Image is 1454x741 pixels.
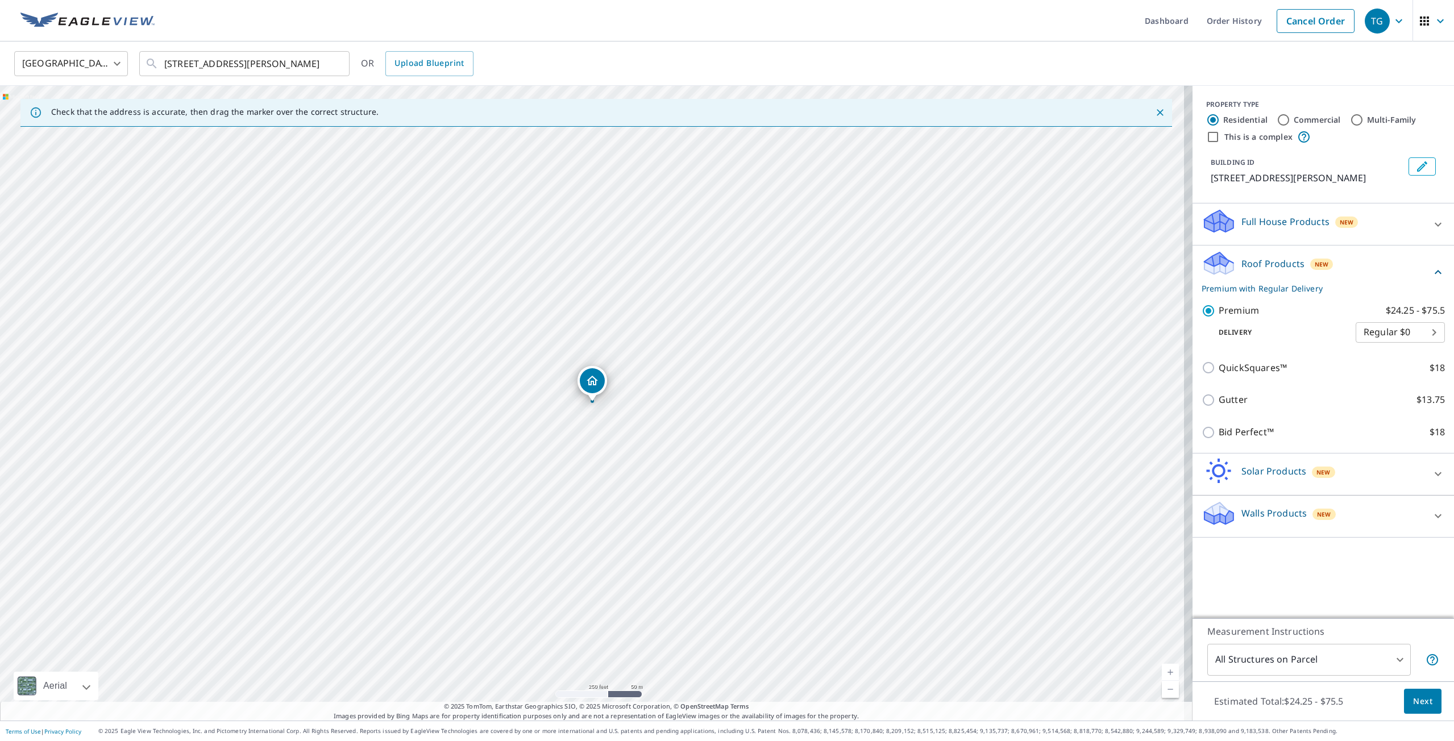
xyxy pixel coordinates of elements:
[444,702,749,711] span: © 2025 TomTom, Earthstar Geographics SIO, © 2025 Microsoft Corporation, ©
[1207,644,1411,676] div: All Structures on Parcel
[1207,625,1439,638] p: Measurement Instructions
[1416,393,1445,407] p: $13.75
[44,727,81,735] a: Privacy Policy
[1365,9,1390,34] div: TG
[1241,215,1330,228] p: Full House Products
[1404,689,1441,714] button: Next
[20,13,155,30] img: EV Logo
[1223,114,1268,126] label: Residential
[1205,689,1353,714] p: Estimated Total: $24.25 - $75.5
[6,728,81,735] p: |
[1294,114,1341,126] label: Commercial
[1241,506,1307,520] p: Walls Products
[164,48,326,80] input: Search by address or latitude-longitude
[680,702,728,710] a: OpenStreetMap
[1367,114,1416,126] label: Multi-Family
[1409,157,1436,176] button: Edit building 1
[361,51,473,76] div: OR
[1315,260,1329,269] span: New
[730,702,749,710] a: Terms
[1153,105,1168,120] button: Close
[1340,218,1354,227] span: New
[40,672,70,700] div: Aerial
[1224,131,1293,143] label: This is a complex
[1413,694,1432,709] span: Next
[1426,653,1439,667] span: Your report will include each building or structure inside the parcel boundary. In some cases, du...
[1206,99,1440,110] div: PROPERTY TYPE
[6,727,41,735] a: Terms of Use
[1202,208,1445,240] div: Full House ProductsNew
[394,56,464,70] span: Upload Blueprint
[1202,500,1445,532] div: Walls ProductsNew
[1430,361,1445,375] p: $18
[1356,317,1445,348] div: Regular $0
[385,51,473,76] a: Upload Blueprint
[1219,393,1248,407] p: Gutter
[14,672,98,700] div: Aerial
[1219,303,1259,318] p: Premium
[1162,681,1179,698] a: Current Level 17, Zoom Out
[1316,468,1331,477] span: New
[1202,458,1445,490] div: Solar ProductsNew
[1202,282,1431,294] p: Premium with Regular Delivery
[1202,250,1445,294] div: Roof ProductsNewPremium with Regular Delivery
[1241,464,1306,478] p: Solar Products
[1430,425,1445,439] p: $18
[14,48,128,80] div: [GEOGRAPHIC_DATA]
[1202,327,1356,338] p: Delivery
[98,727,1448,735] p: © 2025 Eagle View Technologies, Inc. and Pictometry International Corp. All Rights Reserved. Repo...
[1317,510,1331,519] span: New
[1277,9,1355,33] a: Cancel Order
[1386,303,1445,318] p: $24.25 - $75.5
[1241,257,1305,270] p: Roof Products
[51,107,379,117] p: Check that the address is accurate, then drag the marker over the correct structure.
[1219,361,1287,375] p: QuickSquares™
[578,366,607,401] div: Dropped pin, building 1, Residential property, 13766 Bluewing Dr Rogers, MN 55374
[1211,171,1404,185] p: [STREET_ADDRESS][PERSON_NAME]
[1162,664,1179,681] a: Current Level 17, Zoom In
[1211,157,1254,167] p: BUILDING ID
[1219,425,1274,439] p: Bid Perfect™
